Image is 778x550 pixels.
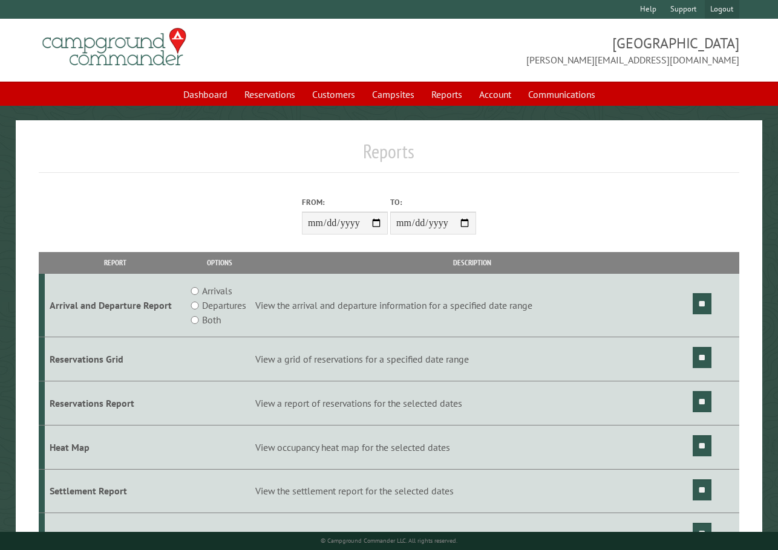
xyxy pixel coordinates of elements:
td: View a grid of reservations for a specified date range [253,337,691,381]
label: Departures [202,298,246,312]
label: Arrivals [202,283,232,298]
img: Campground Commander [39,24,190,71]
span: [GEOGRAPHIC_DATA] [PERSON_NAME][EMAIL_ADDRESS][DOMAIN_NAME] [389,33,739,67]
label: Both [202,312,221,327]
td: Settlement Report [45,469,185,513]
td: Reservations Report [45,381,185,425]
h1: Reports [39,140,739,173]
td: Reservations Grid [45,337,185,381]
td: View occupancy heat map for the selected dates [253,425,691,469]
th: Report [45,252,185,273]
a: Reservations [237,83,302,106]
td: View the arrival and departure information for a specified date range [253,274,691,337]
a: Communications [521,83,603,106]
label: From: [302,196,388,208]
small: © Campground Commander LLC. All rights reserved. [321,537,457,545]
td: View the settlement report for the selected dates [253,469,691,513]
td: Arrival and Departure Report [45,274,185,337]
a: Customers [305,83,362,106]
a: Account [472,83,518,106]
th: Options [186,252,254,273]
th: Description [253,252,691,273]
a: Reports [424,83,469,106]
a: Dashboard [176,83,235,106]
a: Campsites [365,83,422,106]
td: View a report of reservations for the selected dates [253,381,691,425]
td: Heat Map [45,425,185,469]
label: To: [390,196,476,208]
